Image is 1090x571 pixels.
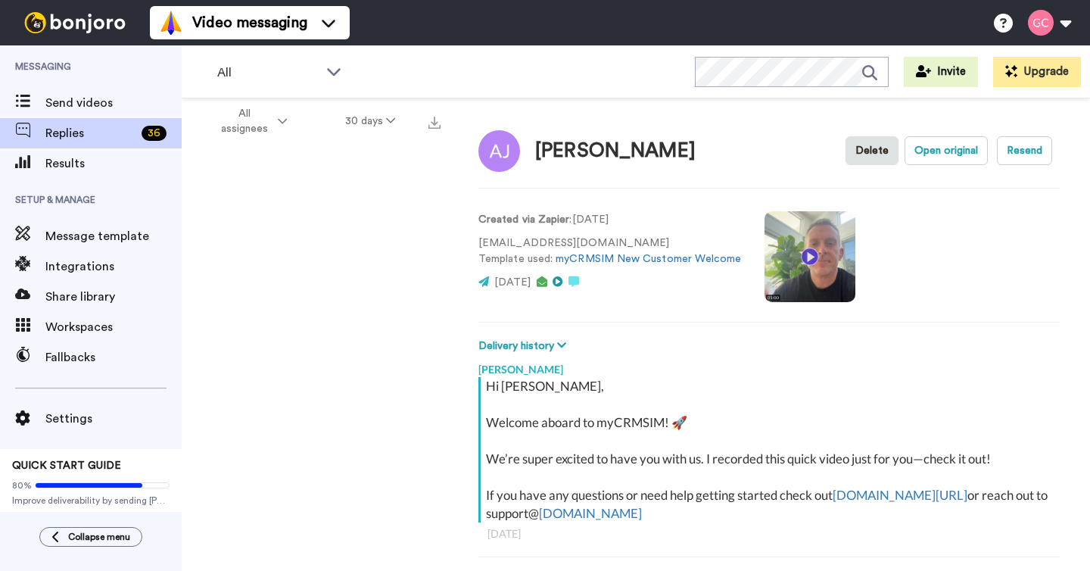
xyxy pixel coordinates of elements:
[478,354,1060,377] div: [PERSON_NAME]
[478,236,742,267] p: [EMAIL_ADDRESS][DOMAIN_NAME] Template used:
[45,154,182,173] span: Results
[833,487,967,503] a: [DOMAIN_NAME][URL]
[142,126,167,141] div: 36
[428,117,441,129] img: export.svg
[478,338,571,354] button: Delivery history
[192,12,307,33] span: Video messaging
[12,460,121,471] span: QUICK START GUIDE
[45,227,182,245] span: Message template
[905,136,988,165] button: Open original
[213,106,275,136] span: All assignees
[45,318,182,336] span: Workspaces
[487,526,1051,541] div: [DATE]
[478,212,742,228] p: : [DATE]
[424,110,445,133] button: Export all results that match these filters now.
[539,505,642,521] a: [DOMAIN_NAME]
[45,288,182,306] span: Share library
[316,108,425,135] button: 30 days
[535,140,696,162] div: [PERSON_NAME]
[12,495,170,507] span: Improve deliverability by sending [PERSON_NAME]’s from your own email
[904,57,978,87] button: Invite
[45,348,182,367] span: Fallbacks
[45,257,182,276] span: Integrations
[159,11,183,35] img: vm-color.svg
[18,12,132,33] img: bj-logo-header-white.svg
[45,94,182,112] span: Send videos
[846,136,898,165] button: Delete
[39,527,142,547] button: Collapse menu
[68,531,130,543] span: Collapse menu
[997,136,1052,165] button: Resend
[486,377,1056,523] div: Hi [PERSON_NAME], Welcome aboard to myCRMSIM! 🚀 We’re super excited to have you with us. I record...
[556,254,741,264] a: myCRMSIM New Customer Welcome
[478,130,520,172] img: Image of Asha Jenkins
[494,277,531,288] span: [DATE]
[217,64,319,82] span: All
[45,410,182,428] span: Settings
[993,57,1081,87] button: Upgrade
[12,479,32,491] span: 80%
[45,124,135,142] span: Replies
[478,214,569,225] strong: Created via Zapier
[185,100,316,142] button: All assignees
